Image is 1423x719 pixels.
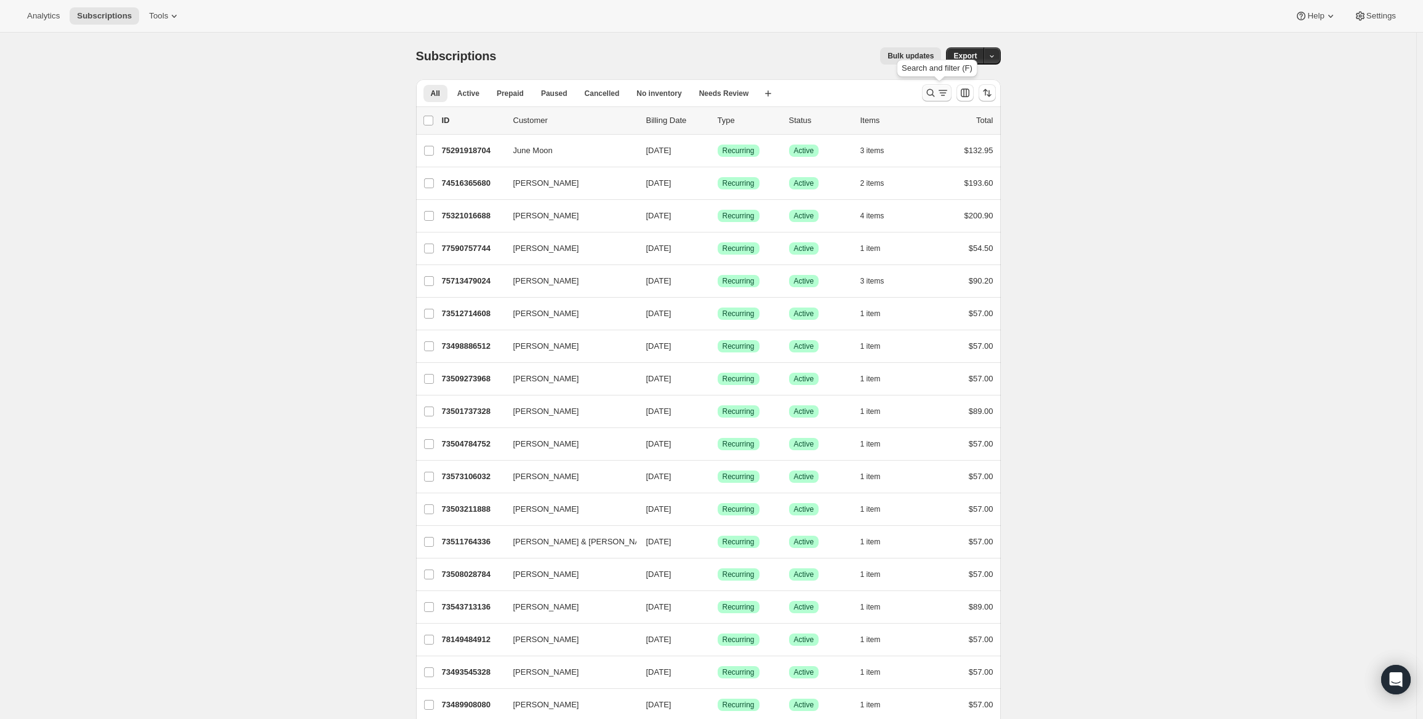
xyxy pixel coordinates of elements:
[794,244,814,253] span: Active
[888,51,934,61] span: Bulk updates
[860,244,881,253] span: 1 item
[506,173,629,193] button: [PERSON_NAME]
[860,178,884,188] span: 2 items
[442,177,503,189] p: 74516365680
[860,537,881,547] span: 1 item
[1307,11,1324,21] span: Help
[860,142,898,159] button: 3 items
[506,630,629,649] button: [PERSON_NAME]
[794,178,814,188] span: Active
[442,114,993,127] div: IDCustomerBilling DateTypeStatusItemsTotal
[860,114,922,127] div: Items
[442,405,503,418] p: 73501737328
[506,239,629,258] button: [PERSON_NAME]
[860,472,881,482] span: 1 item
[442,566,993,583] div: 73508028784[PERSON_NAME][DATE]SuccessRecurringSuccessActive1 item$57.00
[442,696,993,713] div: 73489908080[PERSON_NAME][DATE]SuccessRecurringSuccessActive1 item$57.00
[946,47,984,65] button: Export
[860,631,894,648] button: 1 item
[442,503,503,515] p: 73503211888
[442,631,993,648] div: 78149484912[PERSON_NAME][DATE]SuccessRecurringSuccessActive1 item$57.00
[969,635,993,644] span: $57.00
[723,244,755,253] span: Recurring
[794,602,814,612] span: Active
[794,700,814,710] span: Active
[513,536,655,548] span: [PERSON_NAME] & [PERSON_NAME]
[969,439,993,448] span: $57.00
[513,210,579,222] span: [PERSON_NAME]
[506,271,629,291] button: [PERSON_NAME]
[506,369,629,389] button: [PERSON_NAME]
[442,533,993,550] div: 73511764336[PERSON_NAME] & [PERSON_NAME][DATE]SuccessRecurringSuccessActive1 item$57.00
[513,340,579,352] span: [PERSON_NAME]
[969,602,993,611] span: $89.00
[506,141,629,161] button: June Moon
[442,471,503,483] p: 73573106032
[723,341,755,351] span: Recurring
[1288,7,1344,25] button: Help
[723,407,755,416] span: Recurring
[1381,665,1411,694] div: Open Intercom Messenger
[794,374,814,384] span: Active
[860,374,881,384] span: 1 item
[969,309,993,318] span: $57.00
[723,602,755,612] span: Recurring
[646,602,671,611] span: [DATE]
[860,403,894,420] button: 1 item
[860,305,894,322] button: 1 item
[646,309,671,318] span: [DATE]
[794,439,814,449] span: Active
[27,11,60,21] span: Analytics
[646,374,671,383] span: [DATE]
[646,407,671,416] span: [DATE]
[922,84,952,101] button: Search and filter results
[723,309,755,319] span: Recurring
[442,601,503,613] p: 73543713136
[979,84,996,101] button: Sort the results
[442,207,993,224] div: 75321016688[PERSON_NAME][DATE]SuccessRecurringSuccessActive4 items$200.90
[506,402,629,421] button: [PERSON_NAME]
[585,89,620,98] span: Cancelled
[1366,11,1396,21] span: Settings
[860,696,894,713] button: 1 item
[794,146,814,156] span: Active
[442,275,503,287] p: 75713479024
[506,532,629,552] button: [PERSON_NAME] & [PERSON_NAME]
[860,635,881,645] span: 1 item
[506,565,629,584] button: [PERSON_NAME]
[969,276,993,285] span: $90.20
[723,178,755,188] span: Recurring
[723,667,755,677] span: Recurring
[860,211,884,221] span: 4 items
[506,206,629,226] button: [PERSON_NAME]
[860,602,881,612] span: 1 item
[794,635,814,645] span: Active
[513,471,579,483] span: [PERSON_NAME]
[646,504,671,514] span: [DATE]
[860,598,894,616] button: 1 item
[506,467,629,487] button: [PERSON_NAME]
[442,338,993,355] div: 73498886512[PERSON_NAME][DATE]SuccessRecurringSuccessActive1 item$57.00
[506,597,629,617] button: [PERSON_NAME]
[513,405,579,418] span: [PERSON_NAME]
[513,114,636,127] p: Customer
[1347,7,1403,25] button: Settings
[513,242,579,255] span: [PERSON_NAME]
[860,570,881,579] span: 1 item
[442,114,503,127] p: ID
[699,89,749,98] span: Needs Review
[513,699,579,711] span: [PERSON_NAME]
[969,504,993,514] span: $57.00
[646,244,671,253] span: [DATE]
[541,89,567,98] span: Paused
[860,667,881,677] span: 1 item
[860,407,881,416] span: 1 item
[506,695,629,715] button: [PERSON_NAME]
[860,175,898,192] button: 2 items
[513,438,579,450] span: [PERSON_NAME]
[794,667,814,677] span: Active
[860,341,881,351] span: 1 item
[794,537,814,547] span: Active
[723,635,755,645] span: Recurring
[442,666,503,678] p: 73493545328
